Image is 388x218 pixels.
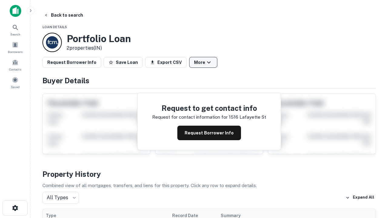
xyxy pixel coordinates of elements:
span: Borrowers [8,49,22,54]
button: Save Loan [104,57,143,68]
p: 2 properties (IN) [67,45,131,52]
button: More [189,57,217,68]
h4: Property History [42,169,376,180]
button: Request Borrower Info [42,57,101,68]
img: capitalize-icon.png [10,5,21,17]
p: Request for contact information for [152,114,228,121]
iframe: Chat Widget [358,170,388,199]
div: All Types [42,192,79,204]
button: Export CSV [145,57,187,68]
span: Contacts [9,67,21,72]
button: Request Borrower Info [177,126,241,140]
a: Borrowers [2,39,28,55]
button: Back to search [41,10,85,21]
p: Combined view of all mortgages, transfers, and liens for this property. Click any row to expand d... [42,182,376,189]
a: Contacts [2,57,28,73]
p: 1516 lafayette st [229,114,266,121]
a: Search [2,21,28,38]
h4: Request to get contact info [152,103,266,114]
h4: Buyer Details [42,75,376,86]
span: Saved [11,84,20,89]
a: Saved [2,74,28,91]
span: Loan Details [42,25,67,29]
h3: Portfolio Loan [67,33,131,45]
button: Expand All [344,193,376,202]
span: Search [10,32,20,37]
